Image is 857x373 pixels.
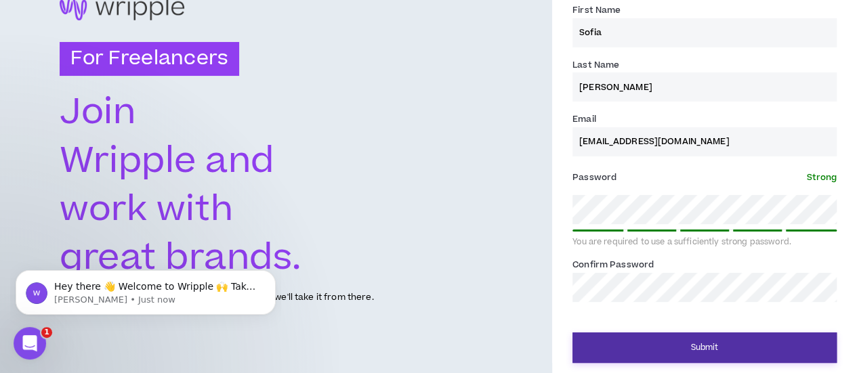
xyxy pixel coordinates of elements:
label: Email [572,108,596,130]
span: Password [572,171,616,183]
div: You are required to use a sufficiently strong password. [572,237,837,248]
text: great brands. [60,233,301,283]
iframe: Intercom live chat [14,327,46,359]
text: Wripple and [60,136,274,186]
text: Join [60,87,135,137]
text: work with [60,184,235,234]
input: Last name [572,72,837,102]
button: Submit [572,332,837,363]
input: First name [572,18,837,47]
input: Enter Email [572,127,837,156]
label: Confirm Password [572,254,654,276]
span: 1 [41,327,52,338]
iframe: Intercom notifications message [10,242,281,336]
label: Last Name [572,54,619,76]
span: Strong [806,171,837,183]
h3: For Freelancers [60,42,239,76]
